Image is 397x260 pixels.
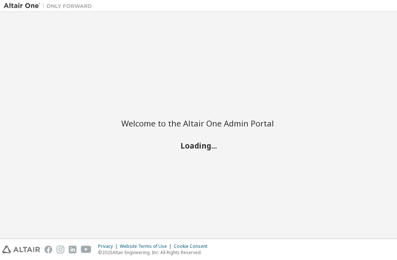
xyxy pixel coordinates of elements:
p: © 2025 Altair Engineering, Inc. All Rights Reserved. [98,249,212,256]
img: youtube.svg [81,246,92,253]
h2: Welcome to the Altair One Admin Portal [121,118,276,128]
img: instagram.svg [57,246,64,253]
img: facebook.svg [44,246,52,253]
img: linkedin.svg [69,246,76,253]
h2: Loading... [121,140,276,150]
div: Cookie Consent [174,243,212,249]
img: Altair One [4,2,96,10]
div: Privacy [98,243,120,249]
div: Website Terms of Use [120,243,174,249]
img: altair_logo.svg [2,246,40,253]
